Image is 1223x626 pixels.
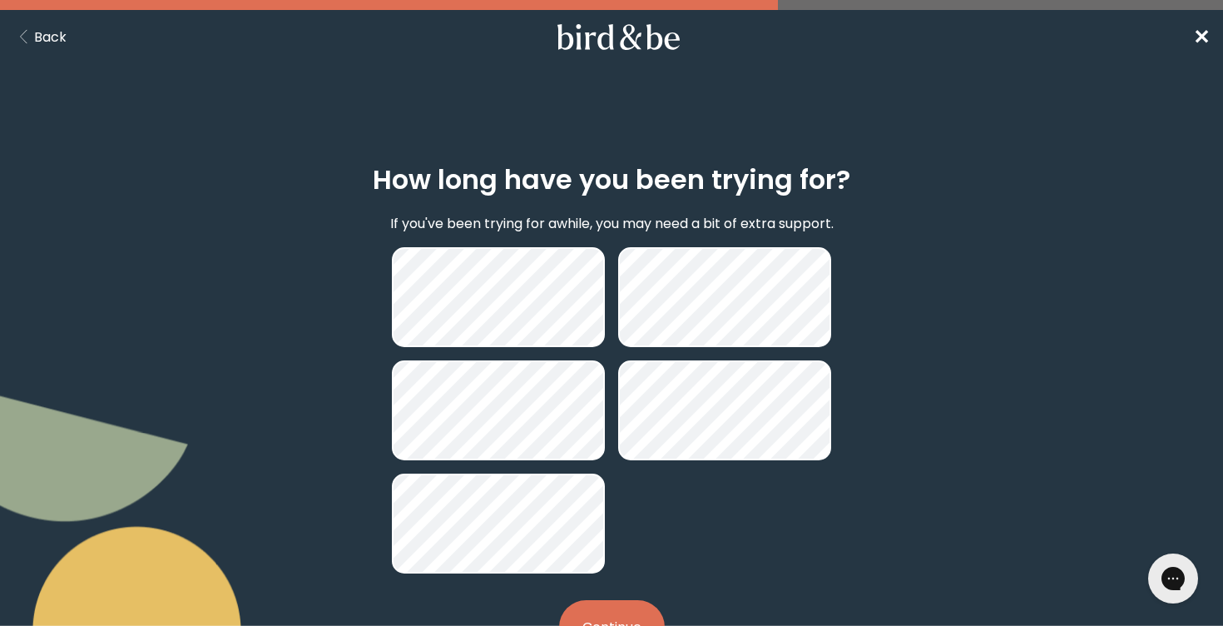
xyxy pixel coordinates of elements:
[373,160,850,200] h2: How long have you been trying for?
[390,213,834,234] p: If you've been trying for awhile, you may need a bit of extra support.
[1193,22,1210,52] a: ✕
[1193,23,1210,51] span: ✕
[1140,548,1206,609] iframe: Gorgias live chat messenger
[13,27,67,47] button: Back Button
